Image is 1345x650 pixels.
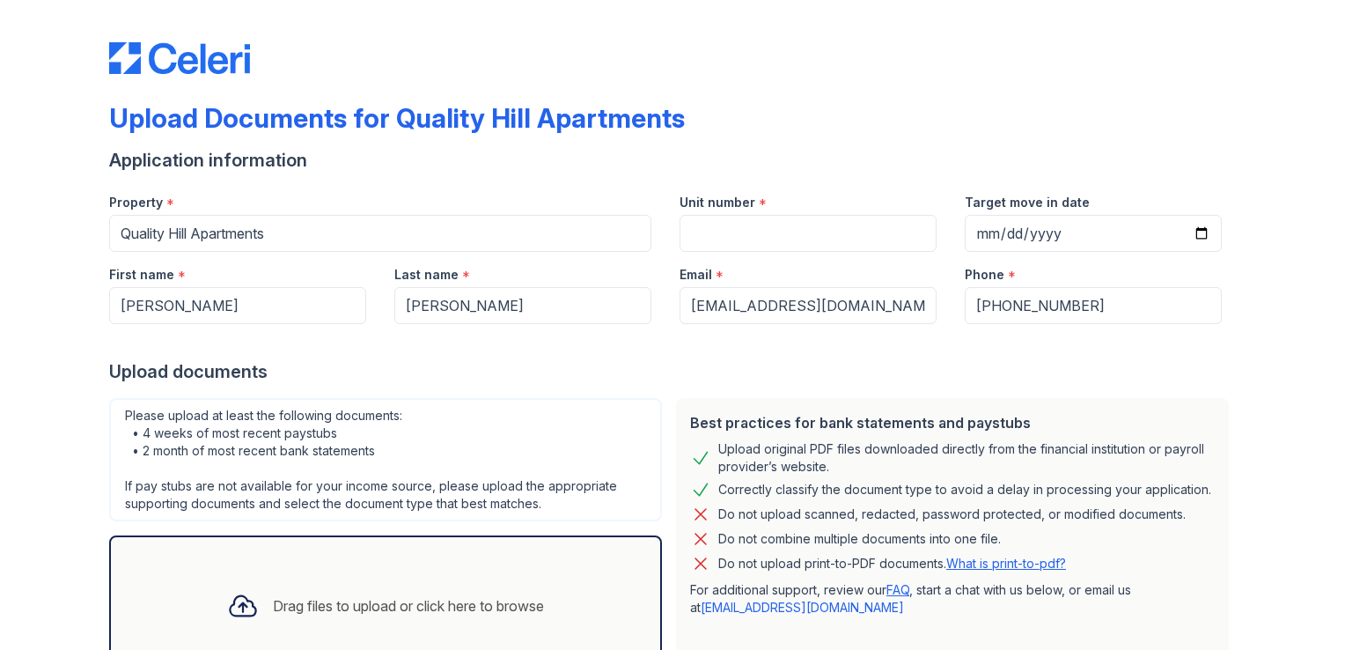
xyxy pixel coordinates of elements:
img: CE_Logo_Blue-a8612792a0a2168367f1c8372b55b34899dd931a85d93a1a3d3e32e68fde9ad4.png [109,42,250,74]
label: Unit number [680,194,755,211]
div: Upload original PDF files downloaded directly from the financial institution or payroll provider’... [718,440,1215,476]
a: FAQ [886,582,909,597]
label: Phone [965,266,1004,284]
label: Target move in date [965,194,1090,211]
p: For additional support, review our , start a chat with us below, or email us at [690,581,1215,617]
div: Best practices for bank statements and paystubs [690,412,1215,433]
div: Upload documents [109,359,1236,384]
a: What is print-to-pdf? [946,556,1066,571]
a: [EMAIL_ADDRESS][DOMAIN_NAME] [701,600,904,615]
div: Do not upload scanned, redacted, password protected, or modified documents. [718,504,1186,525]
div: Correctly classify the document type to avoid a delay in processing your application. [718,479,1211,500]
label: Property [109,194,163,211]
p: Do not upload print-to-PDF documents. [718,555,1066,572]
div: Drag files to upload or click here to browse [273,595,544,617]
label: Last name [394,266,459,284]
label: First name [109,266,174,284]
div: Please upload at least the following documents: • 4 weeks of most recent paystubs • 2 month of mo... [109,398,662,521]
label: Email [680,266,712,284]
div: Application information [109,148,1236,173]
div: Do not combine multiple documents into one file. [718,528,1001,550]
div: Upload Documents for Quality Hill Apartments [109,102,685,134]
